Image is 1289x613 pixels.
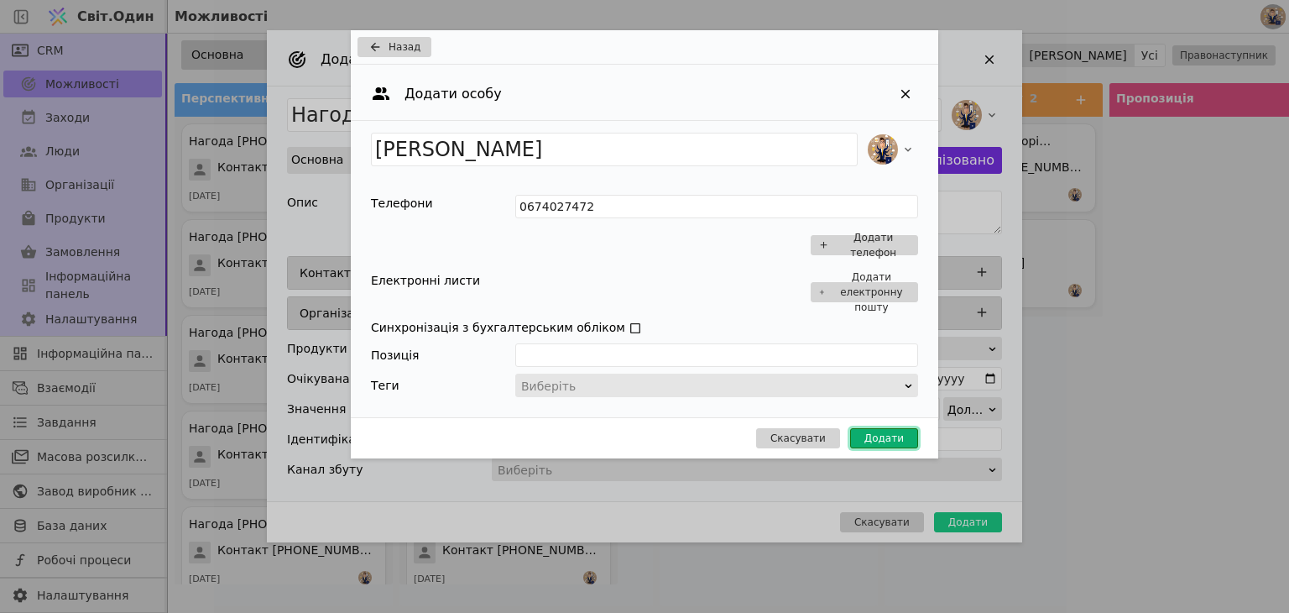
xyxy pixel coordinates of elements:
[389,41,420,53] font: Назад
[371,196,433,210] font: Телефони
[351,30,938,458] div: Додати можливість
[371,379,399,392] font: Теги
[770,432,826,444] font: Скасувати
[404,86,502,102] font: Додати особу
[371,321,625,334] font: Синхронізація з бухгалтерським обліком
[868,134,898,165] img: МЧ
[371,348,419,362] font: Позиція
[850,232,896,259] font: Додати телефон
[371,133,858,166] input: Ім'я
[840,271,902,313] font: Додати електронну пошту
[371,274,480,287] font: Електронні листи
[864,432,904,444] font: Додати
